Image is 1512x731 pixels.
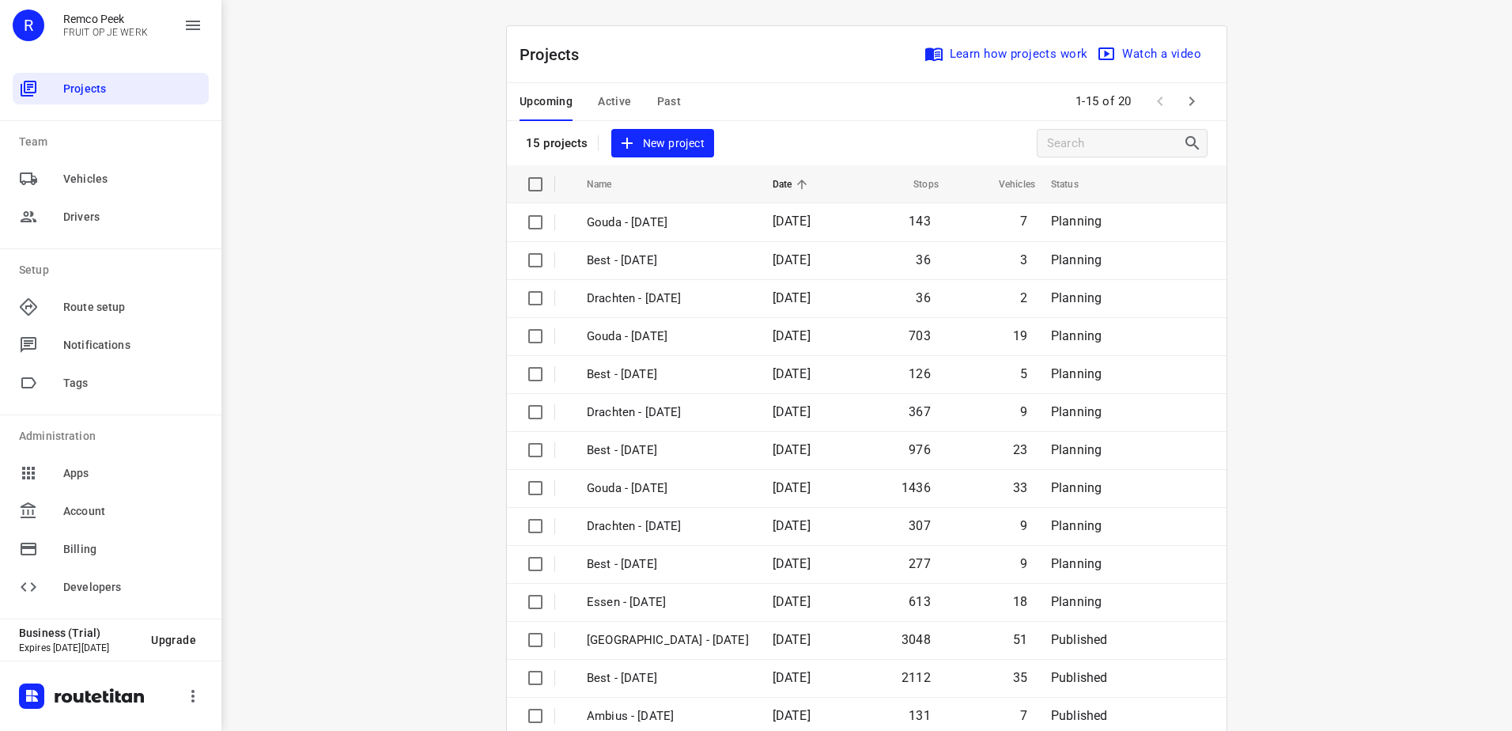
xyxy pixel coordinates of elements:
span: [DATE] [773,632,811,647]
p: FRUIT OP JE WERK [63,27,148,38]
div: Account [13,495,209,527]
span: Upcoming [520,92,573,112]
p: Remco Peek [63,13,148,25]
button: Upgrade [138,626,209,654]
p: Best - Wednesday [587,441,749,460]
span: Published [1051,708,1108,723]
span: 7 [1020,214,1027,229]
span: Route setup [63,299,202,316]
div: Route setup [13,291,209,323]
span: Status [1051,175,1099,194]
span: 367 [909,404,931,419]
div: Vehicles [13,163,209,195]
span: [DATE] [773,708,811,723]
span: New project [621,134,705,153]
span: 1436 [902,480,931,495]
span: Vehicles [63,171,202,187]
div: Search [1183,134,1207,153]
span: 613 [909,594,931,609]
span: Vehicles [978,175,1035,194]
span: 36 [916,252,930,267]
span: [DATE] [773,404,811,419]
span: Upgrade [151,634,196,646]
p: Drachten - Tuesday [587,517,749,536]
span: 35 [1013,670,1027,685]
p: Drachten - Wednesday [587,403,749,422]
span: Published [1051,670,1108,685]
span: 9 [1020,404,1027,419]
span: 1-15 of 20 [1069,85,1138,119]
p: Projects [520,43,592,66]
span: Planning [1051,556,1102,571]
span: Name [587,175,633,194]
p: Gouda - Tuesday [587,479,749,498]
p: 15 projects [526,136,588,150]
span: Drivers [63,209,202,225]
div: Drivers [13,201,209,233]
p: Drachten - Thursday [587,290,749,308]
span: [DATE] [773,594,811,609]
span: Developers [63,579,202,596]
span: 3048 [902,632,931,647]
span: 143 [909,214,931,229]
div: R [13,9,44,41]
span: 9 [1020,556,1027,571]
span: Planning [1051,480,1102,495]
span: [DATE] [773,518,811,533]
span: Past [657,92,682,112]
div: Projects [13,73,209,104]
span: 131 [909,708,931,723]
span: Planning [1051,214,1102,229]
span: [DATE] [773,670,811,685]
div: Tags [13,367,209,399]
span: Projects [63,81,202,97]
span: Active [598,92,631,112]
span: Planning [1051,404,1102,419]
input: Search projects [1047,131,1183,156]
span: 7 [1020,708,1027,723]
span: 33 [1013,480,1027,495]
span: 5 [1020,366,1027,381]
p: Best - Thursday [587,365,749,384]
p: Setup [19,262,209,278]
div: Developers [13,571,209,603]
span: Next Page [1176,85,1208,117]
span: Stops [893,175,939,194]
p: Expires [DATE][DATE] [19,642,138,653]
span: Planning [1051,366,1102,381]
span: [DATE] [773,290,811,305]
div: Notifications [13,329,209,361]
p: Essen - Monday [587,593,749,612]
span: Previous Page [1144,85,1176,117]
span: 976 [909,442,931,457]
span: 18 [1013,594,1027,609]
span: Planning [1051,290,1102,305]
span: [DATE] [773,556,811,571]
div: Billing [13,533,209,565]
p: Best - Friday [587,252,749,270]
span: 2 [1020,290,1027,305]
span: 9 [1020,518,1027,533]
span: 307 [909,518,931,533]
span: Planning [1051,594,1102,609]
p: Ambius - Monday [587,707,749,725]
span: Notifications [63,337,202,354]
span: 126 [909,366,931,381]
span: 3 [1020,252,1027,267]
span: [DATE] [773,480,811,495]
div: Apps [13,457,209,489]
span: 51 [1013,632,1027,647]
p: Gouda - Thursday [587,328,749,346]
span: Planning [1051,518,1102,533]
span: Apps [63,465,202,482]
span: Published [1051,632,1108,647]
button: New project [611,129,714,158]
p: Gouda - Friday [587,214,749,232]
span: [DATE] [773,366,811,381]
span: Tags [63,375,202,392]
span: 703 [909,328,931,343]
span: 23 [1013,442,1027,457]
span: Billing [63,541,202,558]
span: Planning [1051,442,1102,457]
span: [DATE] [773,328,811,343]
